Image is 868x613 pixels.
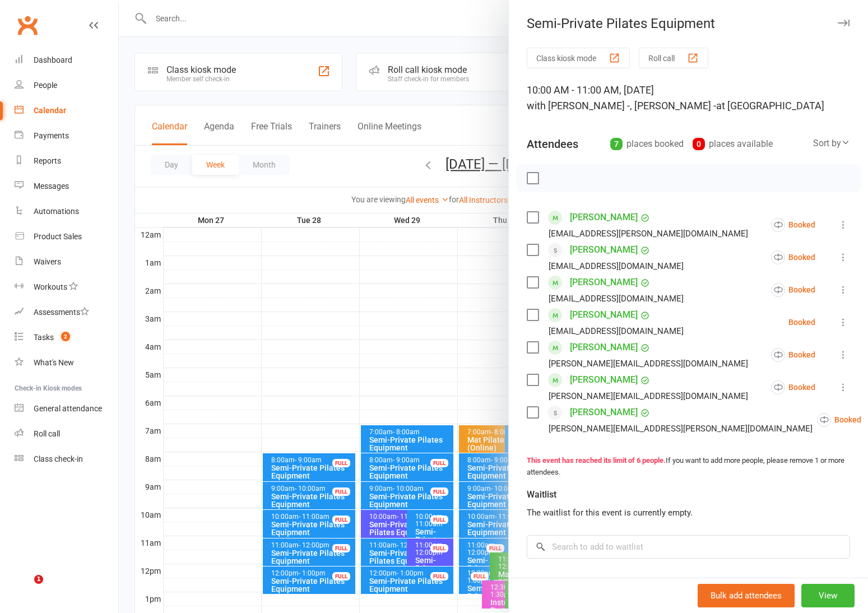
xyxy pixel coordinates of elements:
[813,136,850,151] div: Sort by
[61,332,70,341] span: 2
[771,380,815,394] div: Booked
[716,100,824,112] span: at [GEOGRAPHIC_DATA]
[15,123,118,148] a: Payments
[698,584,795,607] button: Bulk add attendees
[527,535,850,559] input: Search to add to waitlist
[527,136,578,152] div: Attendees
[15,224,118,249] a: Product Sales
[771,348,815,362] div: Booked
[15,174,118,199] a: Messages
[771,250,815,264] div: Booked
[34,308,89,317] div: Assessments
[549,259,684,273] div: [EMAIL_ADDRESS][DOMAIN_NAME]
[549,389,748,403] div: [PERSON_NAME][EMAIL_ADDRESS][DOMAIN_NAME]
[34,182,69,191] div: Messages
[34,333,54,342] div: Tasks
[34,131,69,140] div: Payments
[570,338,638,356] a: [PERSON_NAME]
[15,73,118,98] a: People
[570,208,638,226] a: [PERSON_NAME]
[549,226,748,241] div: [EMAIL_ADDRESS][PERSON_NAME][DOMAIN_NAME]
[527,82,850,114] div: 10:00 AM - 11:00 AM, [DATE]
[15,300,118,325] a: Assessments
[34,575,43,584] span: 1
[549,324,684,338] div: [EMAIL_ADDRESS][DOMAIN_NAME]
[527,100,716,112] span: with [PERSON_NAME] -, [PERSON_NAME] -
[34,55,72,64] div: Dashboard
[570,241,638,259] a: [PERSON_NAME]
[549,356,748,371] div: [PERSON_NAME][EMAIL_ADDRESS][DOMAIN_NAME]
[549,421,813,436] div: [PERSON_NAME][EMAIL_ADDRESS][PERSON_NAME][DOMAIN_NAME]
[34,156,61,165] div: Reports
[34,358,74,367] div: What's New
[610,138,623,150] div: 7
[34,81,57,90] div: People
[15,48,118,73] a: Dashboard
[34,232,82,241] div: Product Sales
[527,506,850,519] div: The waitlist for this event is currently empty.
[15,350,118,375] a: What's New
[15,148,118,174] a: Reports
[15,325,118,350] a: Tasks 2
[570,273,638,291] a: [PERSON_NAME]
[570,403,638,421] a: [PERSON_NAME]
[771,283,815,297] div: Booked
[570,306,638,324] a: [PERSON_NAME]
[15,98,118,123] a: Calendar
[15,447,118,472] a: Class kiosk mode
[801,584,855,607] button: View
[509,16,868,31] div: Semi-Private Pilates Equipment
[788,318,815,326] div: Booked
[11,575,38,602] iframe: Intercom live chat
[639,48,708,68] button: Roll call
[34,404,102,413] div: General attendance
[527,487,559,503] div: Waitlist
[34,257,61,266] div: Waivers
[693,138,705,150] div: 0
[15,249,118,275] a: Waivers
[15,275,118,300] a: Workouts
[34,106,66,115] div: Calendar
[527,455,850,479] div: If you want to add more people, please remove 1 or more attendees.
[817,413,861,427] div: Booked
[693,136,773,152] div: places available
[15,421,118,447] a: Roll call
[527,456,666,465] strong: This event has reached its limit of 6 people.
[13,11,41,39] a: Clubworx
[15,199,118,224] a: Automations
[610,136,684,152] div: places booked
[15,396,118,421] a: General attendance kiosk mode
[771,218,815,232] div: Booked
[527,48,630,68] button: Class kiosk mode
[34,207,79,216] div: Automations
[34,282,67,291] div: Workouts
[34,429,60,438] div: Roll call
[34,454,83,463] div: Class check-in
[570,371,638,389] a: [PERSON_NAME]
[549,291,684,306] div: [EMAIL_ADDRESS][DOMAIN_NAME]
